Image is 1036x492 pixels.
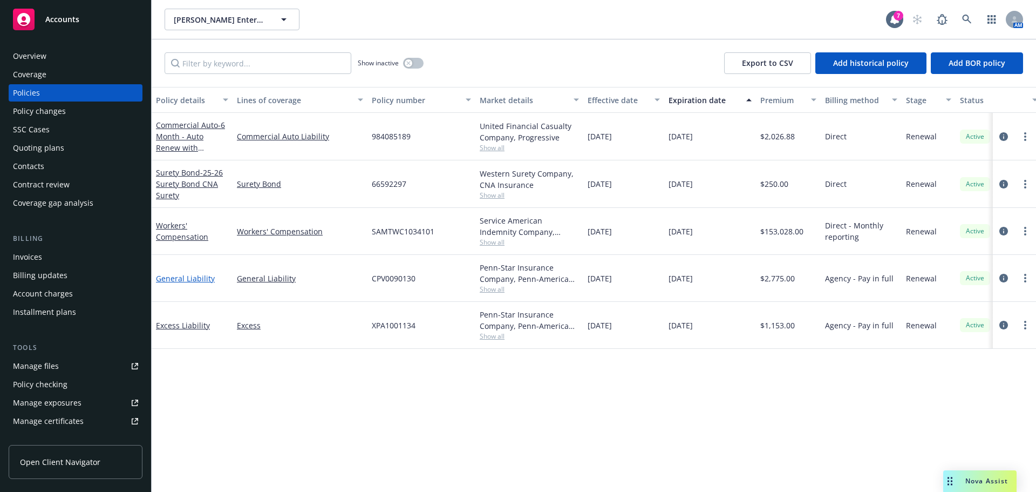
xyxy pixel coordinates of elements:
[583,87,664,113] button: Effective date
[156,95,216,106] div: Policy details
[906,131,937,142] span: Renewal
[821,87,902,113] button: Billing method
[13,376,67,393] div: Policy checking
[13,66,46,83] div: Coverage
[9,176,142,193] a: Contract review
[13,121,50,138] div: SSC Cases
[9,248,142,266] a: Invoices
[965,476,1008,486] span: Nova Assist
[13,48,46,65] div: Overview
[13,248,42,266] div: Invoices
[815,52,926,74] button: Add historical policy
[9,4,142,35] a: Accounts
[480,120,579,143] div: United Financial Casualty Company, Progressive
[13,358,59,375] div: Manage files
[9,103,142,120] a: Policy changes
[669,131,693,142] span: [DATE]
[9,394,142,412] span: Manage exposures
[9,358,142,375] a: Manage files
[13,176,70,193] div: Contract review
[964,320,986,330] span: Active
[997,225,1010,238] a: circleInformation
[1019,130,1032,143] a: more
[372,131,411,142] span: 984085189
[9,285,142,302] a: Account charges
[372,273,415,284] span: CPV0090130
[931,52,1023,74] button: Add BOR policy
[997,130,1010,143] a: circleInformation
[9,431,142,448] a: Manage claims
[156,273,215,284] a: General Liability
[588,273,612,284] span: [DATE]
[9,413,142,430] a: Manage certificates
[1019,225,1032,238] a: more
[760,226,803,237] span: $153,028.00
[997,319,1010,332] a: circleInformation
[9,158,142,175] a: Contacts
[9,139,142,157] a: Quoting plans
[742,58,793,68] span: Export to CSV
[825,220,897,242] span: Direct - Monthly reporting
[9,66,142,83] a: Coverage
[480,285,579,294] span: Show all
[480,215,579,238] div: Service American Indemnity Company, Service American Indemnity Company, Method Insurance
[964,179,986,189] span: Active
[9,267,142,284] a: Billing updates
[964,226,986,236] span: Active
[480,238,579,247] span: Show all
[760,178,788,190] span: $250.00
[13,267,67,284] div: Billing updates
[956,9,978,30] a: Search
[669,178,693,190] span: [DATE]
[9,121,142,138] a: SSC Cases
[372,320,415,331] span: XPA1001134
[13,158,44,175] div: Contacts
[833,58,909,68] span: Add historical policy
[156,167,223,200] span: - 25-26 Surety Bond CNA Surety
[480,191,579,200] span: Show all
[588,320,612,331] span: [DATE]
[233,87,367,113] button: Lines of coverage
[13,194,93,212] div: Coverage gap analysis
[1019,319,1032,332] a: more
[13,103,66,120] div: Policy changes
[760,320,795,331] span: $1,153.00
[960,95,1026,106] div: Status
[906,95,939,106] div: Stage
[825,273,894,284] span: Agency - Pay in full
[13,304,76,321] div: Installment plans
[480,95,567,106] div: Market details
[943,470,957,492] div: Drag to move
[13,431,67,448] div: Manage claims
[964,273,986,283] span: Active
[664,87,756,113] button: Expiration date
[152,87,233,113] button: Policy details
[480,309,579,332] div: Penn-Star Insurance Company, Penn-America Group, CRC Group
[9,376,142,393] a: Policy checking
[1019,272,1032,285] a: more
[9,342,142,353] div: Tools
[949,58,1005,68] span: Add BOR policy
[13,84,40,102] div: Policies
[9,194,142,212] a: Coverage gap analysis
[760,273,795,284] span: $2,775.00
[480,262,579,285] div: Penn-Star Insurance Company, Penn-America Group, CRC Group
[825,95,885,106] div: Billing method
[367,87,475,113] button: Policy number
[13,285,73,302] div: Account charges
[9,48,142,65] a: Overview
[20,456,100,468] span: Open Client Navigator
[13,394,81,412] div: Manage exposures
[237,131,363,142] a: Commercial Auto Liability
[237,226,363,237] a: Workers' Compensation
[9,304,142,321] a: Installment plans
[475,87,583,113] button: Market details
[165,9,299,30] button: [PERSON_NAME] Enterprise, Inc
[943,470,1017,492] button: Nova Assist
[480,332,579,341] span: Show all
[931,9,953,30] a: Report a Bug
[825,131,847,142] span: Direct
[724,52,811,74] button: Export to CSV
[372,226,434,237] span: SAMTWC1034101
[588,95,648,106] div: Effective date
